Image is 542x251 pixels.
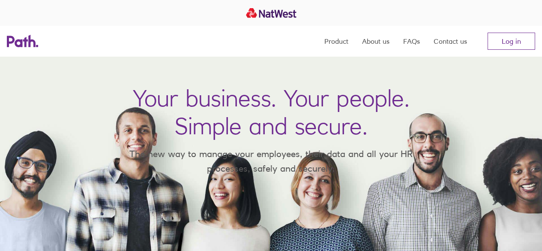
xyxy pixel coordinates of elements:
a: Contact us [434,26,467,57]
h1: Your business. Your people. Simple and secure. [133,84,410,140]
a: FAQs [403,26,420,57]
a: Product [324,26,348,57]
a: Log in [488,33,535,50]
p: The new way to manage your employees, their data and all your HR processes, safely and securely. [117,147,425,175]
a: About us [362,26,389,57]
